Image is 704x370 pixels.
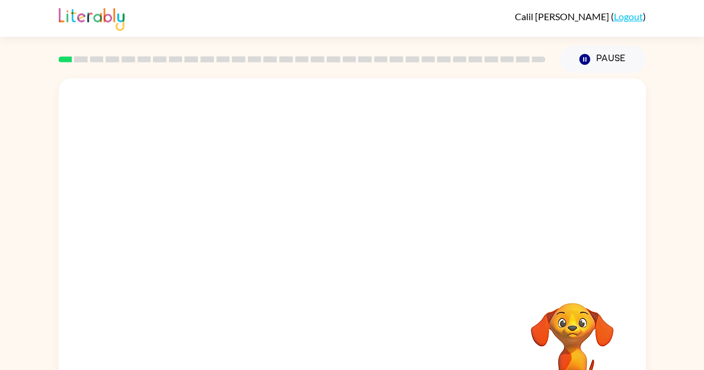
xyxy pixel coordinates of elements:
[560,46,646,73] button: Pause
[59,5,125,31] img: Literably
[614,11,643,22] a: Logout
[515,11,611,22] span: Calil [PERSON_NAME]
[515,11,646,22] div: ( )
